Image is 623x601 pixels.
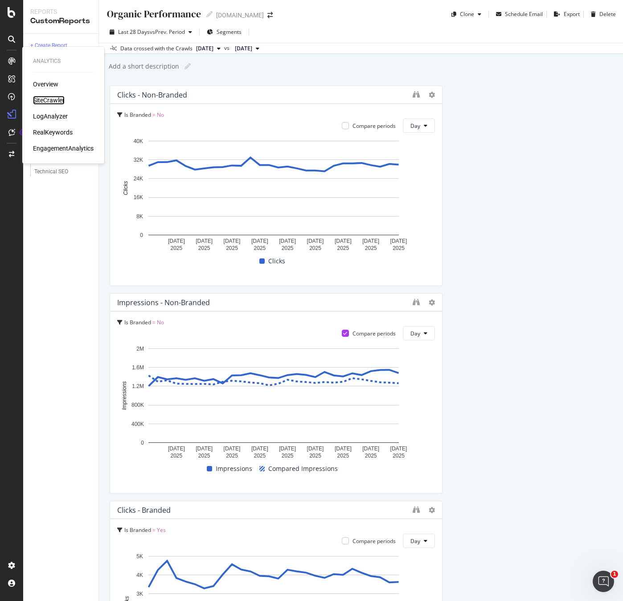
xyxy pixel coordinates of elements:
[168,238,185,244] text: [DATE]
[224,238,241,244] text: [DATE]
[254,453,266,459] text: 2025
[231,43,263,54] button: [DATE]
[141,440,144,446] text: 0
[136,572,143,578] text: 4K
[117,344,430,462] svg: A chart.
[564,10,580,18] div: Export
[134,138,143,144] text: 40K
[106,7,201,21] div: Organic Performance
[611,571,618,578] span: 1
[33,144,94,153] a: EngagementAnalytics
[235,45,252,53] span: 2025 Aug. 15th
[410,122,420,130] span: Day
[335,446,352,452] text: [DATE]
[108,62,179,71] div: Add a short description
[33,112,68,121] a: LogAnalyzer
[196,446,213,452] text: [DATE]
[309,453,321,459] text: 2025
[403,119,435,133] button: Day
[410,537,420,545] span: Day
[196,45,213,53] span: 2025 Sep. 12th
[117,136,430,254] svg: A chart.
[136,346,144,352] text: 2M
[121,381,127,410] text: Impressions
[30,7,91,16] div: Reports
[460,10,474,18] div: Clone
[157,319,164,326] span: No
[30,41,92,50] a: + Create Report
[217,28,242,36] span: Segments
[216,11,264,20] div: [DOMAIN_NAME]
[448,7,485,21] button: Clone
[203,25,245,39] button: Segments
[124,526,151,534] span: Is Branded
[168,446,185,452] text: [DATE]
[403,326,435,340] button: Day
[110,86,443,286] div: Clicks - Non-brandedIs Branded = NoCompare periodsDayA chart.Clicks
[136,213,143,220] text: 8K
[134,176,143,182] text: 24K
[157,526,166,534] span: Yes
[152,319,156,326] span: =
[352,537,396,545] div: Compare periods
[226,245,238,251] text: 2025
[193,43,224,54] button: [DATE]
[393,245,405,251] text: 2025
[337,453,349,459] text: 2025
[117,506,171,515] div: Clicks - Branded
[30,16,91,26] div: CustomReports
[550,7,580,21] button: Export
[216,463,252,474] span: Impressions
[131,421,144,427] text: 400K
[251,446,268,452] text: [DATE]
[123,181,129,195] text: Clicks
[267,12,273,18] div: arrow-right-arrow-left
[309,245,321,251] text: 2025
[599,10,616,18] div: Delete
[268,463,338,474] span: Compared Impressions
[140,232,143,238] text: 0
[19,128,27,136] div: Tooltip anchor
[150,28,185,36] span: vs Prev. Period
[198,453,210,459] text: 2025
[505,10,543,18] div: Schedule Email
[134,157,143,163] text: 32K
[134,194,143,200] text: 16K
[132,383,144,389] text: 1.2M
[33,80,58,89] a: Overview
[157,111,164,119] span: No
[393,453,405,459] text: 2025
[365,453,377,459] text: 2025
[593,571,614,592] iframe: Intercom live chat
[110,293,443,494] div: Impressions - Non-brandedIs Branded = NoCompare periodsDayA chart.ImpressionsCompared Impressions
[254,245,266,251] text: 2025
[390,238,407,244] text: [DATE]
[251,238,268,244] text: [DATE]
[33,128,73,137] div: RealKeywords
[413,91,420,98] div: binoculars
[117,298,210,307] div: Impressions - Non-branded
[184,63,191,70] i: Edit report name
[337,245,349,251] text: 2025
[136,553,143,560] text: 5K
[413,298,420,306] div: binoculars
[118,28,150,36] span: Last 28 Days
[492,7,543,21] button: Schedule Email
[307,238,324,244] text: [DATE]
[131,402,144,408] text: 800K
[365,245,377,251] text: 2025
[132,364,144,371] text: 1.6M
[170,245,182,251] text: 2025
[124,111,151,119] span: Is Branded
[106,25,196,39] button: Last 28 DaysvsPrev. Period
[120,45,193,53] div: Data crossed with the Crawls
[34,167,68,176] div: Technical SEO
[152,526,156,534] span: =
[33,96,65,105] a: SiteCrawler
[352,330,396,337] div: Compare periods
[124,319,151,326] span: Is Branded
